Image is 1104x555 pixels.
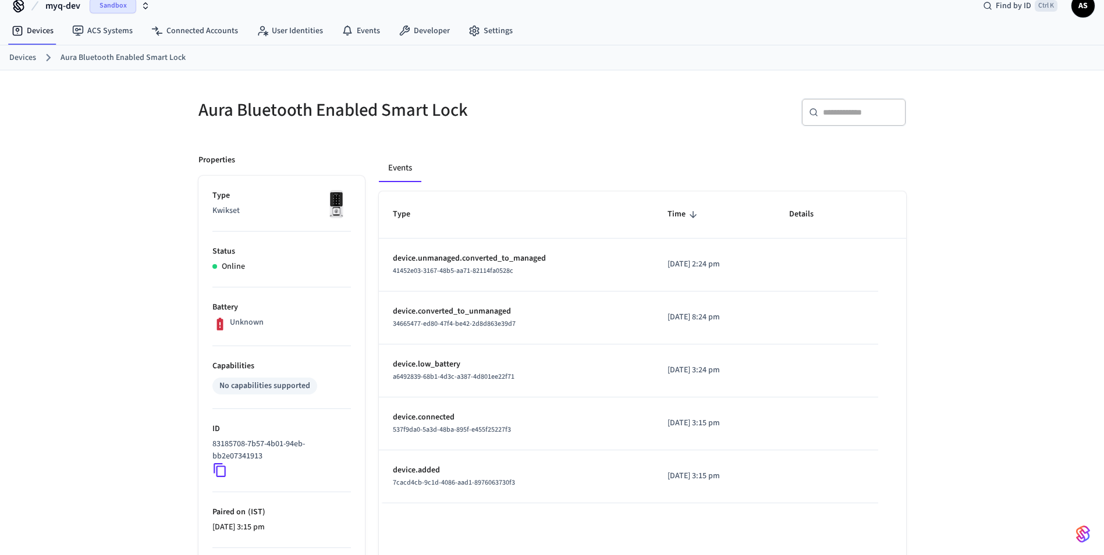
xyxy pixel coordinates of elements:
p: Paired on [212,506,351,518]
p: Capabilities [212,360,351,372]
img: Kwikset Halo Touchscreen Wifi Enabled Smart Lock, Polished Chrome, Front [322,190,351,219]
a: Aura Bluetooth Enabled Smart Lock [61,52,186,64]
span: a6492839-68b1-4d3c-a387-4d801ee22f71 [393,372,514,382]
a: User Identities [247,20,332,41]
span: Time [668,205,701,223]
span: 537f9da0-5a3d-48ba-895f-e455f25227f3 [393,425,511,435]
p: Kwikset [212,205,351,217]
p: device.low_battery [393,358,640,371]
p: Battery [212,301,351,314]
button: Events [379,154,421,182]
p: device.added [393,464,640,476]
img: SeamLogoGradient.69752ec5.svg [1076,525,1090,543]
p: device.connected [393,411,640,424]
p: device.unmanaged.converted_to_managed [393,252,640,265]
p: [DATE] 2:24 pm [668,258,762,271]
div: No capabilities supported [219,380,310,392]
h5: Aura Bluetooth Enabled Smart Lock [198,98,545,122]
a: Settings [459,20,522,41]
p: [DATE] 8:24 pm [668,311,762,323]
p: [DATE] 3:15 pm [668,417,762,429]
p: ID [212,423,351,435]
a: Developer [389,20,459,41]
p: 83185708-7b57-4b01-94eb-bb2e07341913 [212,438,346,462]
p: Status [212,246,351,258]
a: ACS Systems [63,20,142,41]
a: Events [332,20,389,41]
p: Type [212,190,351,202]
span: Type [393,205,425,223]
a: Connected Accounts [142,20,247,41]
p: Properties [198,154,235,166]
span: 7cacd4cb-9c1d-4086-aad1-8976063730f3 [393,478,515,488]
span: ( IST ) [246,506,265,518]
a: Devices [9,52,36,64]
div: ant example [379,154,906,182]
p: Online [222,261,245,273]
span: 34665477-ed80-47f4-be42-2d8d863e39d7 [393,319,516,329]
span: Details [789,205,829,223]
p: [DATE] 3:15 pm [668,470,762,482]
p: device.converted_to_unmanaged [393,305,640,318]
a: Devices [2,20,63,41]
p: [DATE] 3:15 pm [212,521,351,533]
table: sticky table [379,191,906,503]
p: Unknown [230,316,264,329]
p: [DATE] 3:24 pm [668,364,762,376]
span: 41452e03-3167-48b5-aa71-82114fa0528c [393,266,513,276]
